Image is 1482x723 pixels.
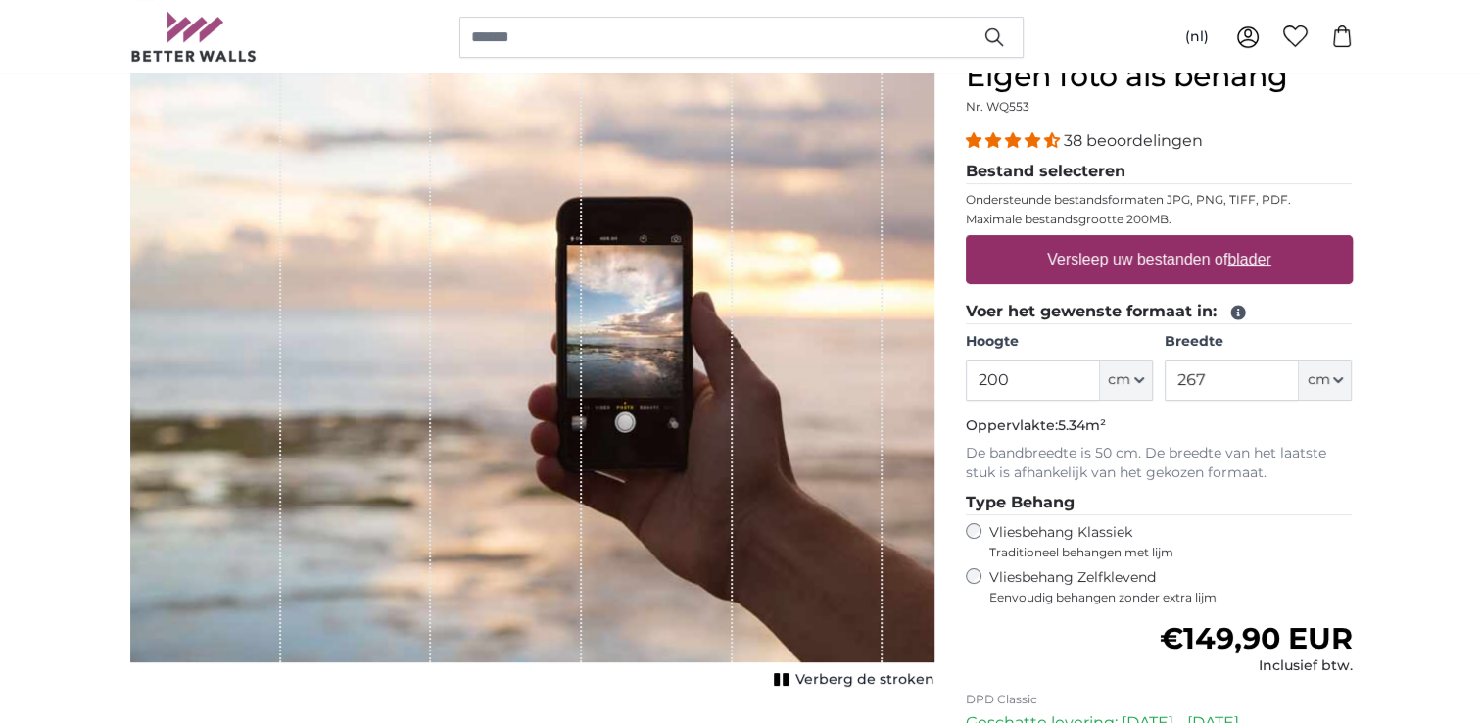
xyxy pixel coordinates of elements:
[966,59,1353,94] h1: Eigen foto als behang
[1299,360,1352,401] button: cm
[1159,620,1352,656] span: €149,90 EUR
[966,131,1064,150] span: 4.34 stars
[1064,131,1203,150] span: 38 beoordelingen
[1058,416,1106,434] span: 5.34m²
[989,523,1316,560] label: Vliesbehang Klassiek
[1108,370,1130,390] span: cm
[989,568,1353,605] label: Vliesbehang Zelfklevend
[768,666,934,694] button: Verberg de stroken
[966,692,1353,707] p: DPD Classic
[989,590,1353,605] span: Eenvoudig behangen zonder extra lijm
[966,212,1353,227] p: Maximale bestandsgrootte 200MB.
[966,444,1353,483] p: De bandbreedte is 50 cm. De breedte van het laatste stuk is afhankelijk van het gekozen formaat.
[1159,656,1352,676] div: Inclusief btw.
[966,192,1353,208] p: Ondersteunde bestandsformaten JPG, PNG, TIFF, PDF.
[1307,370,1329,390] span: cm
[966,416,1353,436] p: Oppervlakte:
[966,99,1029,114] span: Nr. WQ553
[130,59,934,694] div: 1 of 1
[1100,360,1153,401] button: cm
[1165,332,1352,352] label: Breedte
[795,670,934,690] span: Verberg de stroken
[966,160,1353,184] legend: Bestand selecteren
[989,545,1316,560] span: Traditioneel behangen met lijm
[1227,251,1270,267] u: blader
[966,300,1353,324] legend: Voer het gewenste formaat in:
[1170,20,1224,55] button: (nl)
[1039,240,1279,279] label: Versleep uw bestanden of
[966,332,1153,352] label: Hoogte
[130,12,258,62] img: Betterwalls
[966,491,1353,515] legend: Type Behang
